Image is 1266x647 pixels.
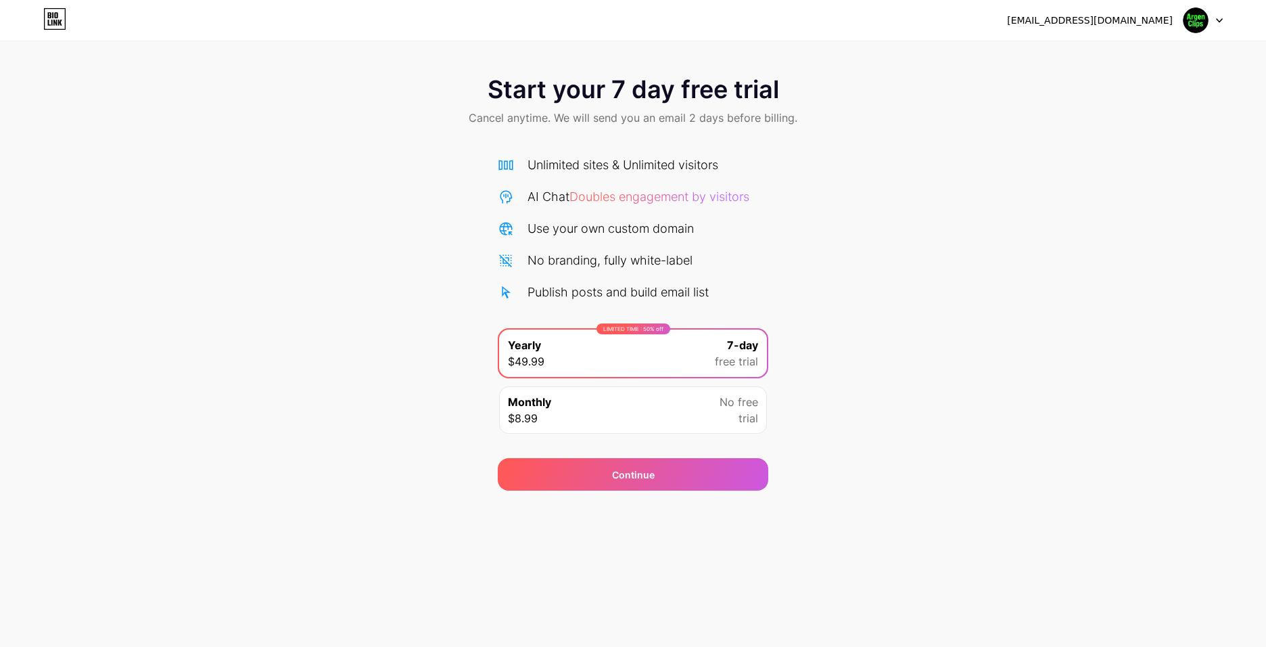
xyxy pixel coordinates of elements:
[527,187,749,206] div: AI Chat
[508,410,538,426] span: $8.99
[488,76,779,103] span: Start your 7 day free trial
[727,337,758,353] span: 7-day
[527,156,718,174] div: Unlimited sites & Unlimited visitors
[508,394,551,410] span: Monthly
[596,323,670,334] div: LIMITED TIME : 50% off
[527,251,693,269] div: No branding, fully white-label
[738,410,758,426] span: trial
[612,468,655,482] span: Continue
[1007,14,1173,28] div: [EMAIL_ADDRESS][DOMAIN_NAME]
[508,337,541,353] span: Yearly
[508,353,544,370] span: $49.99
[469,110,797,126] span: Cancel anytime. We will send you an email 2 days before billing.
[1183,7,1209,33] img: ocultoshorts
[715,353,758,370] span: free trial
[569,189,749,204] span: Doubles engagement by visitors
[527,283,709,301] div: Publish posts and build email list
[527,219,694,238] div: Use your own custom domain
[720,394,758,410] span: No free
